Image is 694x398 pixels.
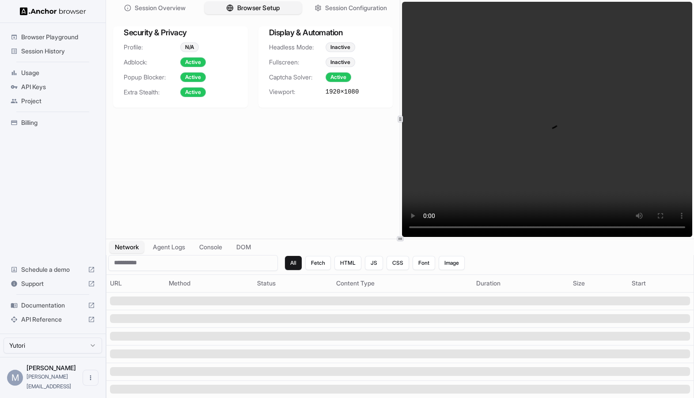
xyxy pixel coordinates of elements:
[326,42,355,52] div: Inactive
[269,58,326,67] span: Fullscreen:
[21,83,95,91] span: API Keys
[387,256,409,270] button: CSS
[7,80,99,94] div: API Keys
[7,30,99,44] div: Browser Playground
[180,87,206,97] div: Active
[135,4,186,12] span: Session Overview
[305,256,331,270] button: Fetch
[21,33,95,41] span: Browser Playground
[21,97,95,105] span: Project
[21,279,84,288] span: Support
[231,241,256,253] button: DOM
[21,315,84,324] span: API Reference
[632,279,690,288] div: Start
[7,116,99,130] div: Billing
[20,7,86,15] img: Anchor Logo
[7,370,23,386] div: M
[7,94,99,108] div: Project
[257,279,329,288] div: Status
[336,279,470,288] div: Content Type
[7,263,99,277] div: Schedule a demo
[269,73,326,82] span: Captcha Solver:
[285,256,302,270] button: All
[237,4,280,13] span: Browser Setup
[7,44,99,58] div: Session History
[269,43,326,52] span: Headless Mode:
[180,72,206,82] div: Active
[27,364,76,372] span: Miki Pokryvailo
[21,68,95,77] span: Usage
[21,301,84,310] span: Documentation
[365,256,383,270] button: JS
[124,43,180,52] span: Profile:
[124,58,180,67] span: Adblock:
[148,241,190,253] button: Agent Logs
[180,57,206,67] div: Active
[573,279,625,288] div: Size
[476,279,566,288] div: Duration
[334,256,361,270] button: HTML
[325,4,387,12] span: Session Configuration
[21,47,95,56] span: Session History
[110,279,162,288] div: URL
[21,265,84,274] span: Schedule a demo
[7,298,99,312] div: Documentation
[326,87,359,96] span: 1920 × 1080
[7,312,99,327] div: API Reference
[124,26,237,39] h3: Security & Privacy
[124,73,180,82] span: Popup Blocker:
[269,87,326,96] span: Viewport:
[439,256,465,270] button: Image
[21,118,95,127] span: Billing
[413,256,435,270] button: Font
[110,241,144,253] button: Network
[326,57,355,67] div: Inactive
[326,72,351,82] div: Active
[7,66,99,80] div: Usage
[194,241,228,253] button: Console
[27,373,71,390] span: miki@yutori.ai
[180,42,199,52] div: N/A
[269,26,383,39] h3: Display & Automation
[169,279,250,288] div: Method
[83,370,99,386] button: Open menu
[124,88,180,97] span: Extra Stealth:
[7,277,99,291] div: Support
